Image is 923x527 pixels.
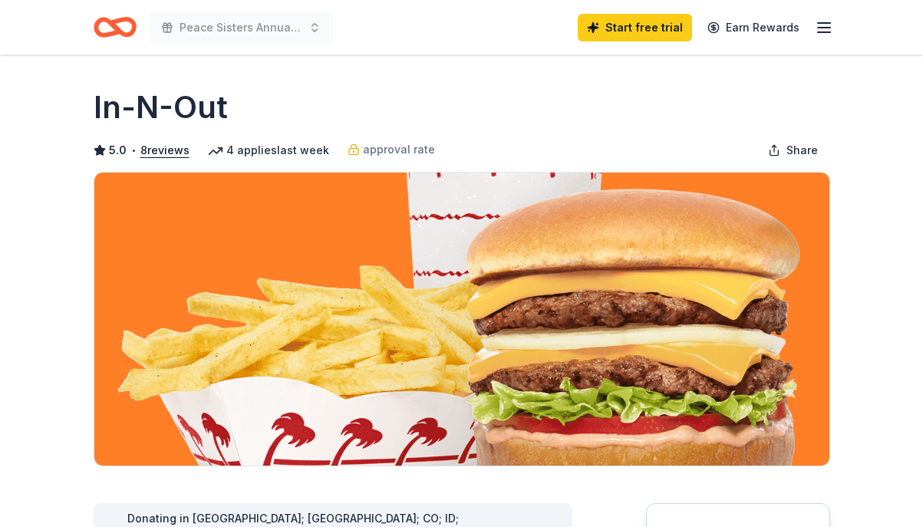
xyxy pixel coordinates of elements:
span: Share [786,141,818,160]
h1: In-N-Out [94,86,228,129]
a: Start free trial [578,14,692,41]
a: approval rate [348,140,435,159]
div: 4 applies last week [208,141,329,160]
button: Peace Sisters Annual Gala [149,12,333,43]
span: approval rate [363,140,435,159]
button: 8reviews [140,141,190,160]
span: • [130,144,136,156]
a: Home [94,9,137,45]
span: 5.0 [109,141,127,160]
span: Peace Sisters Annual Gala [180,18,302,37]
img: Image for In-N-Out [94,173,829,466]
button: Share [756,135,830,166]
a: Earn Rewards [698,14,809,41]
